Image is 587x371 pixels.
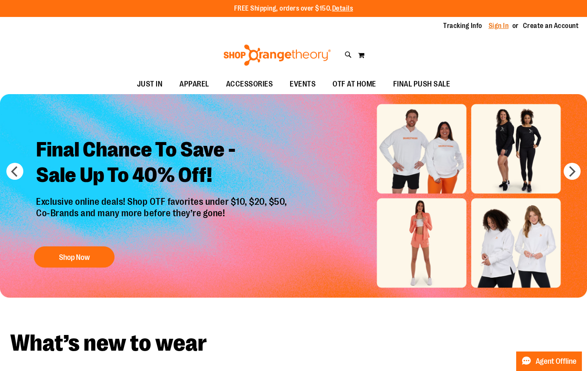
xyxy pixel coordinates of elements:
[30,196,296,238] p: Exclusive online deals! Shop OTF favorites under $10, $20, $50, Co-Brands and many more before th...
[536,357,576,365] span: Agent Offline
[222,45,332,66] img: Shop Orangetheory
[489,21,509,31] a: Sign In
[137,75,163,94] span: JUST IN
[226,75,273,94] span: ACCESSORIES
[290,75,316,94] span: EVENTS
[179,75,209,94] span: APPAREL
[30,131,296,196] h2: Final Chance To Save - Sale Up To 40% Off!
[34,246,115,268] button: Shop Now
[523,21,579,31] a: Create an Account
[393,75,450,94] span: FINAL PUSH SALE
[10,332,577,355] h2: What’s new to wear
[332,5,353,12] a: Details
[30,131,296,272] a: Final Chance To Save -Sale Up To 40% Off! Exclusive online deals! Shop OTF favorites under $10, $...
[333,75,376,94] span: OTF AT HOME
[564,163,581,180] button: next
[234,4,353,14] p: FREE Shipping, orders over $150.
[443,21,482,31] a: Tracking Info
[516,351,582,371] button: Agent Offline
[6,163,23,180] button: prev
